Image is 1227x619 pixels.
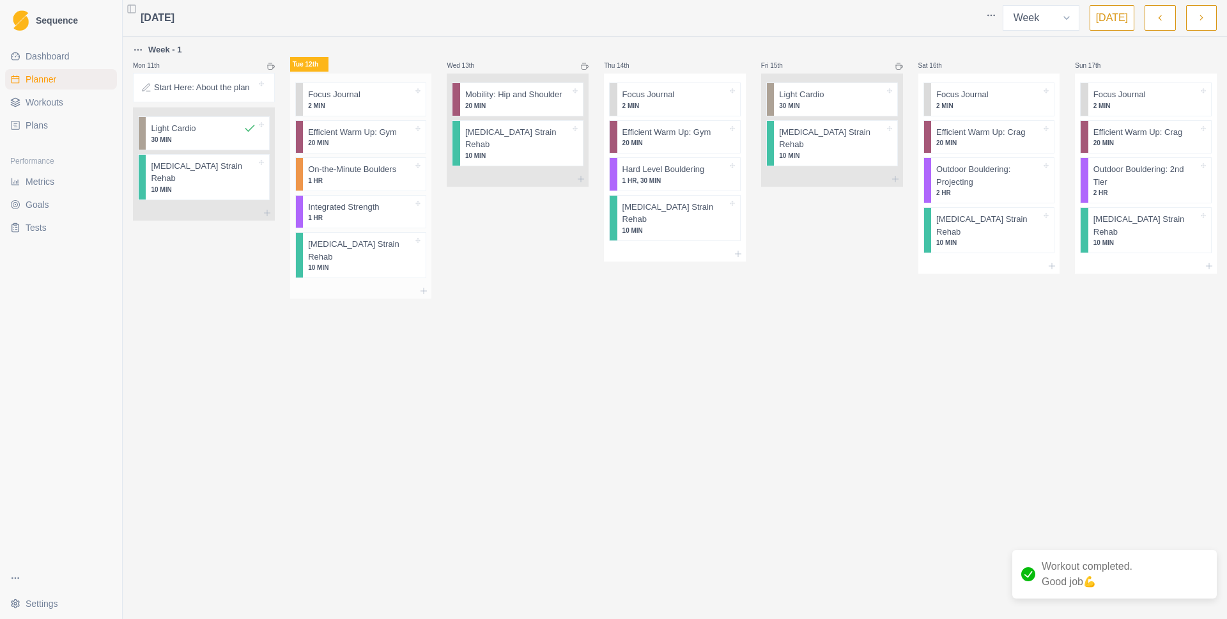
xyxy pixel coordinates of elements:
p: Thu 14th [604,61,642,70]
p: 2 MIN [1093,101,1198,111]
div: Efficient Warm Up: Crag20 MIN [923,120,1055,154]
p: 20 MIN [308,138,413,148]
p: On-the-Minute Boulders [308,163,396,176]
div: Focus Journal2 MIN [923,82,1055,116]
div: Efficient Warm Up: Gym20 MIN [609,120,741,154]
p: [MEDICAL_DATA] Strain Rehab [936,213,1041,238]
div: [MEDICAL_DATA] Strain Rehab10 MIN [1080,207,1212,253]
span: Planner [26,73,56,86]
p: 10 MIN [465,151,570,161]
p: Efficient Warm Up: Crag [936,126,1025,139]
div: Focus Journal2 MIN [609,82,741,116]
div: Start Here: About the plan [133,73,275,102]
p: 30 MIN [779,101,884,111]
span: Plans [26,119,48,132]
p: Week - 1 [148,43,182,56]
p: 2 HR [1093,188,1198,198]
p: [MEDICAL_DATA] Strain Rehab [151,160,256,185]
p: Mon 11th [133,61,171,70]
p: Start Here: About the plan [154,81,250,94]
p: Integrated Strength [308,201,379,214]
span: Dashboard [26,50,70,63]
div: [MEDICAL_DATA] Strain Rehab10 MIN [609,195,741,241]
p: Efficient Warm Up: Crag [1093,126,1182,139]
p: Focus Journal [936,88,989,101]
p: 30 MIN [151,135,256,145]
p: Outdoor Bouldering: 2nd Tier [1093,163,1198,188]
a: LogoSequence [5,5,117,36]
div: [MEDICAL_DATA] Strain Rehab10 MIN [923,207,1055,253]
div: Focus Journal2 MIN [295,82,427,116]
div: Focus Journal2 MIN [1080,82,1212,116]
button: [DATE] [1090,5,1134,31]
a: Planner [5,69,117,90]
span: [DATE] [141,10,174,26]
img: Logo [13,10,29,31]
p: Light Cardio [779,88,824,101]
div: [MEDICAL_DATA] Strain Rehab10 MIN [766,120,898,166]
div: Integrated Strength1 HR [295,195,427,229]
div: Performance [5,151,117,171]
p: 10 MIN [622,226,727,235]
p: Light Cardio [151,122,196,135]
span: Tests [26,221,47,234]
p: 10 MIN [936,238,1041,247]
button: Settings [5,593,117,614]
div: Hard Level Bouldering1 HR, 30 MIN [609,157,741,191]
div: Efficient Warm Up: Crag20 MIN [1080,120,1212,154]
a: Dashboard [5,46,117,67]
span: Goals [26,198,49,211]
p: 10 MIN [779,151,884,161]
div: Outdoor Bouldering: Projecting2 HR [923,157,1055,203]
div: [MEDICAL_DATA] Strain Rehab10 MIN [138,154,270,200]
p: [MEDICAL_DATA] Strain Rehab [1093,213,1198,238]
p: Fri 15th [761,61,799,70]
p: 1 HR, 30 MIN [622,176,727,185]
p: Sat 16th [918,61,957,70]
p: Mobility: Hip and Shoulder [465,88,562,101]
p: 2 HR [936,188,1041,198]
p: Focus Journal [308,88,360,101]
p: Focus Journal [1093,88,1146,101]
a: Goals [5,194,117,215]
div: Outdoor Bouldering: 2nd Tier2 HR [1080,157,1212,203]
p: Tue 12th [290,57,328,72]
p: 20 MIN [936,138,1041,148]
p: Workout completed. Good job 💪 [1042,559,1132,590]
p: 10 MIN [308,263,413,272]
a: Tests [5,217,117,238]
span: Sequence [36,16,78,25]
p: [MEDICAL_DATA] Strain Rehab [779,126,884,151]
p: 20 MIN [622,138,727,148]
p: 1 HR [308,176,413,185]
a: Workouts [5,92,117,113]
p: 1 HR [308,213,413,223]
div: [MEDICAL_DATA] Strain Rehab10 MIN [295,232,427,278]
p: 20 MIN [465,101,570,111]
p: Wed 13th [447,61,485,70]
p: Focus Journal [622,88,675,101]
p: Sun 17th [1075,61,1113,70]
p: Efficient Warm Up: Gym [622,126,711,139]
p: 10 MIN [1093,238,1198,247]
p: Hard Level Bouldering [622,163,705,176]
p: 2 MIN [936,101,1041,111]
div: Light Cardio30 MIN [766,82,898,116]
div: On-the-Minute Boulders1 HR [295,157,427,191]
p: 2 MIN [622,101,727,111]
span: Workouts [26,96,63,109]
a: Metrics [5,171,117,192]
a: Plans [5,115,117,136]
p: [MEDICAL_DATA] Strain Rehab [308,238,413,263]
p: 20 MIN [1093,138,1198,148]
p: 10 MIN [151,185,256,194]
div: Mobility: Hip and Shoulder20 MIN [452,82,583,116]
span: Metrics [26,175,54,188]
p: Outdoor Bouldering: Projecting [936,163,1041,188]
p: [MEDICAL_DATA] Strain Rehab [622,201,727,226]
div: [MEDICAL_DATA] Strain Rehab10 MIN [452,120,583,166]
p: 2 MIN [308,101,413,111]
p: [MEDICAL_DATA] Strain Rehab [465,126,570,151]
div: Efficient Warm Up: Gym20 MIN [295,120,427,154]
p: Efficient Warm Up: Gym [308,126,397,139]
